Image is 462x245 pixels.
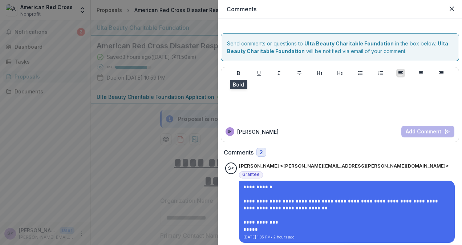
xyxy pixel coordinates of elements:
div: Susan Westerfield <susan.westerfield@redcross.org> [228,130,232,133]
p: [PERSON_NAME] [237,128,279,136]
button: Align Left [396,69,405,77]
strong: Ulta Beauty Charitable Foundation [304,40,394,47]
button: Underline [255,69,263,77]
p: [PERSON_NAME] <[PERSON_NAME][EMAIL_ADDRESS][PERSON_NAME][DOMAIN_NAME]> [239,162,449,170]
button: Italicize [275,69,283,77]
h2: Comments [227,6,453,13]
button: Add Comment [401,126,454,137]
button: Close [446,3,458,15]
div: Susan Westerfield <susan.westerfield@redcross.org> [228,166,234,171]
button: Strike [295,69,304,77]
span: Grantee [242,172,260,177]
button: Bold [234,69,243,77]
button: Heading 1 [315,69,324,77]
button: Align Right [437,69,446,77]
span: 2 [260,149,263,156]
div: Send comments or questions to in the box below. will be notified via email of your comment. [221,33,459,61]
button: Align Center [417,69,425,77]
button: Heading 2 [336,69,344,77]
button: Ordered List [376,69,385,77]
p: [DATE] 1:35 PM • 2 hours ago [243,234,450,240]
h2: Comments [224,149,254,156]
button: Bullet List [356,69,365,77]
